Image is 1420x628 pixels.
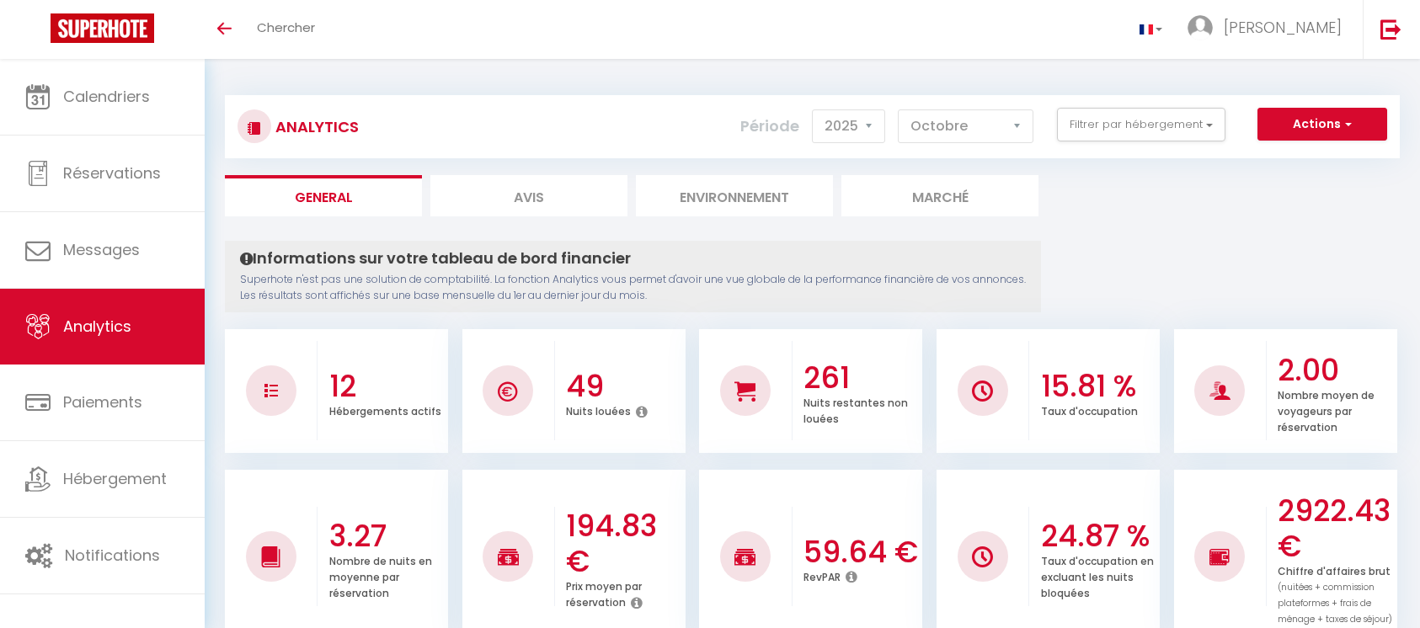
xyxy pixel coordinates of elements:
h3: 261 [803,360,918,396]
h3: 15.81 % [1041,369,1156,404]
img: logout [1380,19,1401,40]
span: Notifications [65,545,160,566]
p: Taux d'occupation en excluant les nuits bloquées [1041,551,1154,600]
button: Actions [1257,108,1387,141]
li: General [225,175,422,216]
p: RevPAR [803,567,841,584]
p: Hébergements actifs [329,401,441,418]
span: Calendriers [63,86,150,107]
h3: 59.64 € [803,535,918,570]
h4: Informations sur votre tableau de bord financier [240,249,1026,268]
h3: 3.27 [329,519,444,554]
p: Nuits restantes non louées [803,392,908,426]
span: Messages [63,239,140,260]
h3: 2.00 [1278,353,1392,388]
img: NO IMAGE [1209,546,1230,567]
span: Hébergement [63,468,167,489]
h3: 49 [566,369,681,404]
span: [PERSON_NAME] [1224,17,1342,38]
h3: 12 [329,369,444,404]
p: Nombre de nuits en moyenne par réservation [329,551,432,600]
li: Avis [430,175,627,216]
p: Nuits louées [566,401,631,418]
h3: 24.87 % [1041,519,1156,554]
p: Prix moyen par réservation [566,576,642,609]
img: ... [1188,15,1213,40]
span: Analytics [63,316,131,337]
span: Paiements [63,391,142,412]
p: Superhote n'est pas une solution de comptabilité. La fonction Analytics vous permet d'avoir une v... [240,272,1026,304]
span: Chercher [257,19,315,36]
li: Marché [841,175,1038,216]
label: Période [740,108,799,145]
button: Filtrer par hébergement [1057,108,1225,141]
p: Nombre moyen de voyageurs par réservation [1278,385,1375,434]
img: NO IMAGE [264,384,278,397]
li: Environnement [636,175,833,216]
span: Réservations [63,162,161,184]
p: Taux d'occupation [1041,401,1138,418]
h3: Analytics [271,108,359,146]
h3: 2922.43 € [1278,493,1392,564]
p: Chiffre d'affaires brut [1278,561,1392,626]
img: Super Booking [51,13,154,43]
h3: 194.83 € [566,508,681,579]
img: NO IMAGE [972,546,993,567]
span: (nuitées + commission plateformes + frais de ménage + taxes de séjour) [1278,581,1392,625]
